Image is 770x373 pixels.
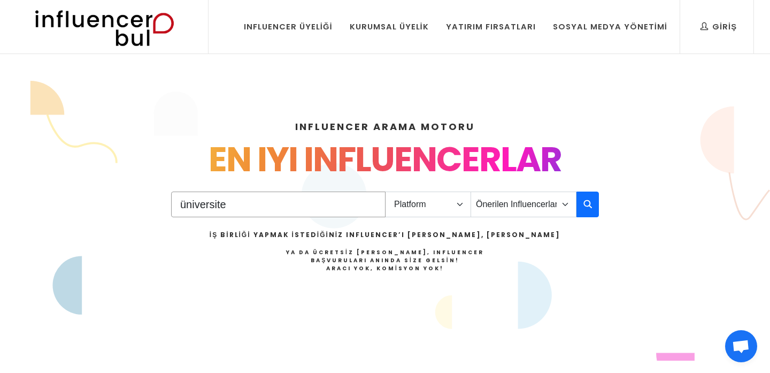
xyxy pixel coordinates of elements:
[210,230,560,240] h2: İş Birliği Yapmak İstediğiniz Influencer’ı [PERSON_NAME], [PERSON_NAME]
[553,21,667,33] div: Sosyal Medya Yönetimi
[725,330,757,362] a: Açık sohbet
[38,119,731,134] h4: INFLUENCER ARAMA MOTORU
[38,134,731,185] div: EN IYI INFLUENCERLAR
[446,21,536,33] div: Yatırım Fırsatları
[244,21,333,33] div: Influencer Üyeliği
[326,264,444,272] strong: Aracı Yok, Komisyon Yok!
[210,248,560,272] h4: Ya da Ücretsiz [PERSON_NAME], Influencer Başvuruları Anında Size Gelsin!
[700,21,737,33] div: Giriş
[171,192,386,217] input: Search
[350,21,429,33] div: Kurumsal Üyelik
